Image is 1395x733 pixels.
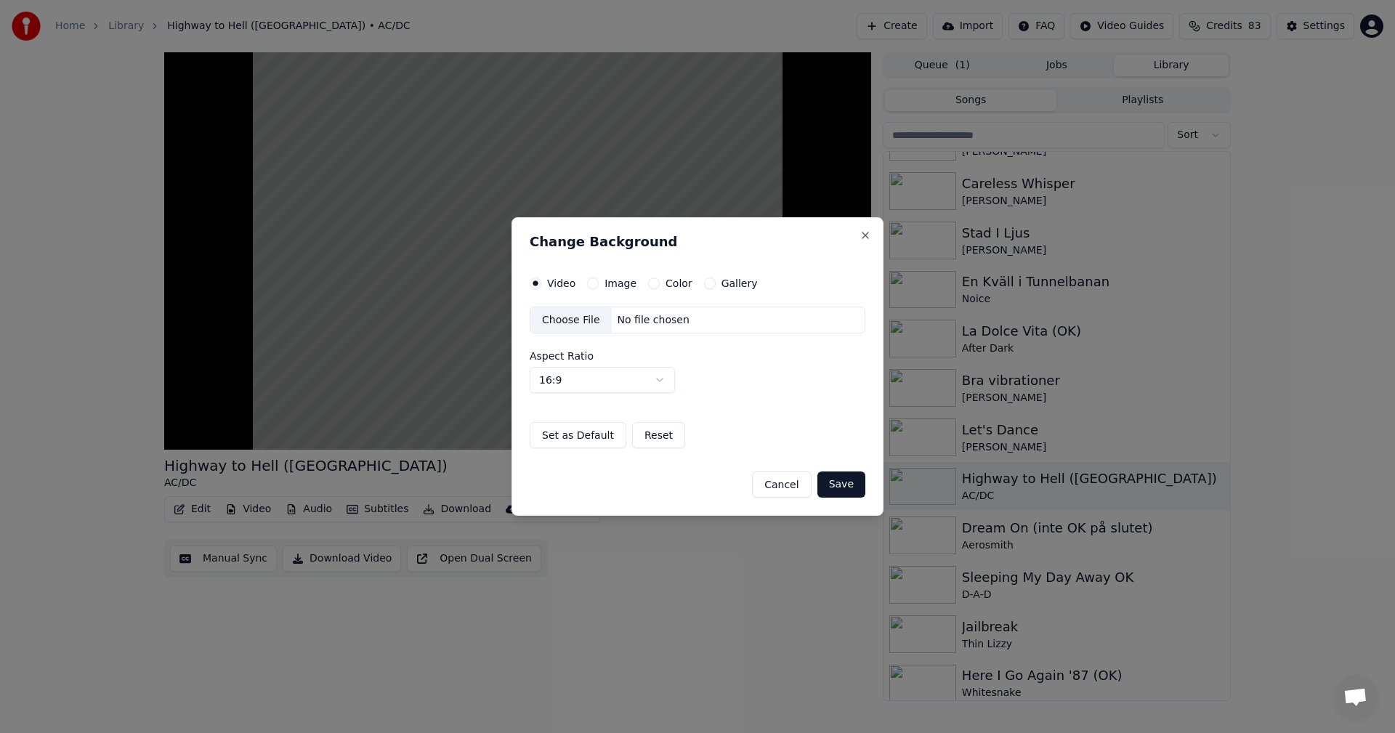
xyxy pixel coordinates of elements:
label: Aspect Ratio [530,351,865,361]
label: Color [666,278,692,288]
button: Cancel [752,471,811,498]
button: Reset [632,422,685,448]
div: No file chosen [612,313,695,328]
div: Choose File [530,307,612,333]
button: Set as Default [530,422,626,448]
label: Video [547,278,575,288]
button: Save [817,471,865,498]
label: Gallery [721,278,758,288]
h2: Change Background [530,235,865,248]
label: Image [604,278,636,288]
